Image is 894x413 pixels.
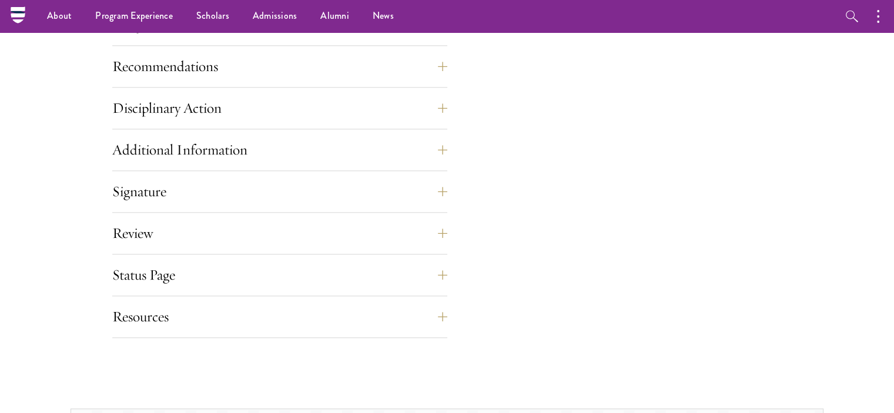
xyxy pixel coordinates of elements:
[112,136,447,164] button: Additional Information
[112,261,447,289] button: Status Page
[112,303,447,331] button: Resources
[112,94,447,122] button: Disciplinary Action
[112,52,447,80] button: Recommendations
[112,177,447,206] button: Signature
[112,219,447,247] button: Review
